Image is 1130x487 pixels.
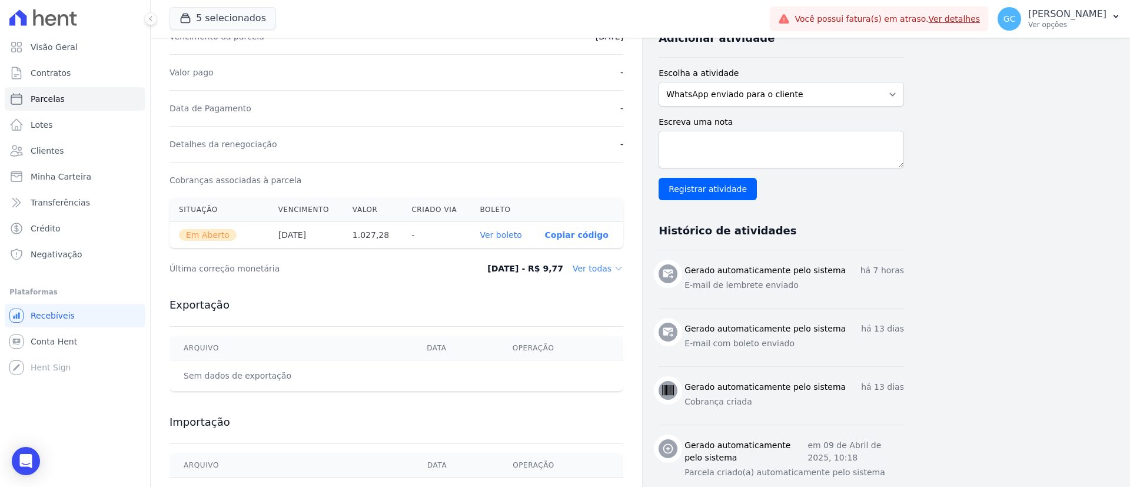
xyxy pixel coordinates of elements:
span: Em Aberto [179,229,237,241]
a: Visão Geral [5,35,145,59]
th: Boleto [470,198,535,222]
h3: Importação [169,415,623,429]
span: Conta Hent [31,336,77,347]
dd: - [620,102,623,114]
span: Parcelas [31,93,65,105]
td: Sem dados de exportação [169,360,413,392]
a: Transferências [5,191,145,214]
th: [DATE] [269,222,343,249]
dt: Última correção monetária [169,263,438,274]
p: Parcela criado(a) automaticamente pelo sistema [684,466,904,479]
a: Clientes [5,139,145,163]
a: Negativação [5,243,145,266]
span: Recebíveis [31,310,75,322]
span: GC [1003,15,1016,23]
a: Ver boleto [480,230,521,240]
dt: Valor pago [169,67,214,78]
dt: Detalhes da renegociação [169,138,277,150]
th: Arquivo [169,336,413,360]
a: Recebíveis [5,304,145,327]
span: Você possui fatura(s) em atraso. [795,13,980,25]
span: Transferências [31,197,90,208]
h3: Gerado automaticamente pelo sistema [684,439,807,464]
h3: Histórico de atividades [659,224,796,238]
span: Clientes [31,145,64,157]
th: Operação [498,336,623,360]
p: há 13 dias [861,323,904,335]
span: Minha Carteira [31,171,91,183]
span: Visão Geral [31,41,78,53]
p: [PERSON_NAME] [1028,8,1106,20]
h3: Gerado automaticamente pelo sistema [684,381,846,393]
span: Lotes [31,119,53,131]
th: Situação [169,198,269,222]
a: Crédito [5,217,145,240]
th: Operação [498,453,623,478]
span: Crédito [31,223,61,234]
h3: Gerado automaticamente pelo sistema [684,264,846,277]
a: Parcelas [5,87,145,111]
th: Data [413,336,498,360]
th: - [402,222,470,249]
p: há 13 dias [861,381,904,393]
p: E-mail de lembrete enviado [684,279,904,291]
a: Ver detalhes [929,14,981,24]
p: Cobrança criada [684,396,904,408]
dt: Cobranças associadas à parcela [169,174,301,186]
input: Registrar atividade [659,178,757,200]
dd: [DATE] - R$ 9,77 [487,263,563,274]
a: Minha Carteira [5,165,145,188]
dt: Data de Pagamento [169,102,251,114]
button: GC [PERSON_NAME] Ver opções [988,2,1130,35]
a: Contratos [5,61,145,85]
th: Valor [343,198,403,222]
button: Copiar código [545,230,609,240]
dd: - [620,67,623,78]
a: Conta Hent [5,330,145,353]
span: Negativação [31,249,82,260]
h3: Adicionar atividade [659,31,775,45]
p: há 7 horas [860,264,904,277]
button: 5 selecionados [169,7,276,29]
p: em 09 de Abril de 2025, 10:18 [807,439,904,464]
a: Lotes [5,113,145,137]
h3: Exportação [169,298,623,312]
p: E-mail com boleto enviado [684,337,904,350]
span: Contratos [31,67,71,79]
dd: - [620,138,623,150]
label: Escolha a atividade [659,67,904,79]
th: Arquivo [169,453,413,478]
th: 1.027,28 [343,222,403,249]
th: Vencimento [269,198,343,222]
h3: Gerado automaticamente pelo sistema [684,323,846,335]
label: Escreva uma nota [659,116,904,128]
p: Ver opções [1028,20,1106,29]
th: Data [413,453,498,478]
div: Plataformas [9,285,141,299]
dd: Ver todas [573,263,623,274]
div: Open Intercom Messenger [12,447,40,475]
th: Criado via [402,198,470,222]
